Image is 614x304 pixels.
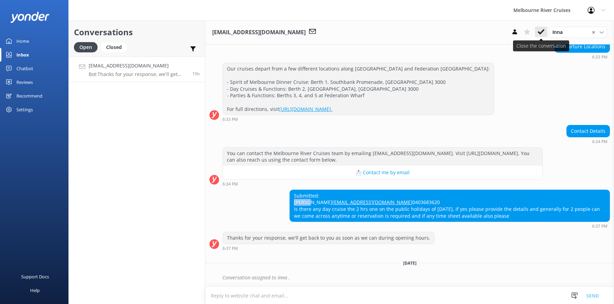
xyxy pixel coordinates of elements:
[290,190,610,221] div: Submitted: [PERSON_NAME] 0403683620 Is there any day cruise the 2 hrs one on the public holidays ...
[223,232,434,244] div: Thanks for your response, we'll get back to you as soon as we can during opening hours.
[399,260,421,266] span: [DATE]
[567,125,610,137] div: Contact Details
[223,63,494,115] div: Our cruises depart from a few different locations along [GEOGRAPHIC_DATA] and Federation [GEOGRAP...
[592,55,607,59] strong: 6:33 PM
[101,42,127,52] div: Closed
[10,12,50,23] img: yonder-white-logo.png
[222,117,238,122] strong: 6:33 PM
[552,28,567,36] span: Inna
[16,89,42,103] div: Recommend
[222,246,435,251] div: Aug 27 2025 06:37pm (UTC +10:00) Australia/Sydney
[592,140,607,144] strong: 6:34 PM
[89,71,187,77] p: Bot: Thanks for your response, we'll get back to you as soon as we can during opening hours.
[192,71,200,77] span: Aug 27 2025 06:37pm (UTC +10:00) Australia/Sydney
[16,48,29,62] div: Inbox
[16,75,33,89] div: Reviews
[89,62,187,69] h4: [EMAIL_ADDRESS][DOMAIN_NAME]
[554,54,610,59] div: Aug 27 2025 06:33pm (UTC +10:00) Australia/Sydney
[21,270,49,283] div: Support Docs
[555,41,610,52] div: Departure Locations
[290,224,610,228] div: Aug 27 2025 06:37pm (UTC +10:00) Australia/Sydney
[16,34,29,48] div: Home
[74,42,98,52] div: Open
[592,224,607,228] strong: 6:37 PM
[209,272,610,283] div: 2025-08-27T23:08:55.436
[332,199,412,205] a: [EMAIL_ADDRESS][DOMAIN_NAME]
[222,272,610,283] div: Conversation assigned to Inna .
[222,182,238,186] strong: 6:34 PM
[222,117,494,122] div: Aug 27 2025 06:33pm (UTC +10:00) Australia/Sydney
[222,246,238,251] strong: 6:37 PM
[279,106,332,112] a: [URL][DOMAIN_NAME].
[592,29,595,36] span: ✕
[223,148,542,166] div: You can contact the Melbourne River Cruises team by emailing [EMAIL_ADDRESS][DOMAIN_NAME]. Visit ...
[549,27,607,38] div: Assign User
[16,103,33,116] div: Settings
[74,26,200,39] h2: Conversations
[69,56,205,82] a: [EMAIL_ADDRESS][DOMAIN_NAME]Bot:Thanks for your response, we'll get back to you as soon as we can...
[101,43,130,51] a: Closed
[222,181,543,186] div: Aug 27 2025 06:34pm (UTC +10:00) Australia/Sydney
[16,62,33,75] div: Chatbot
[74,43,101,51] a: Open
[212,28,306,37] h3: [EMAIL_ADDRESS][DOMAIN_NAME]
[566,139,610,144] div: Aug 27 2025 06:34pm (UTC +10:00) Australia/Sydney
[223,166,542,179] button: 📩 Contact me by email
[30,283,40,297] div: Help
